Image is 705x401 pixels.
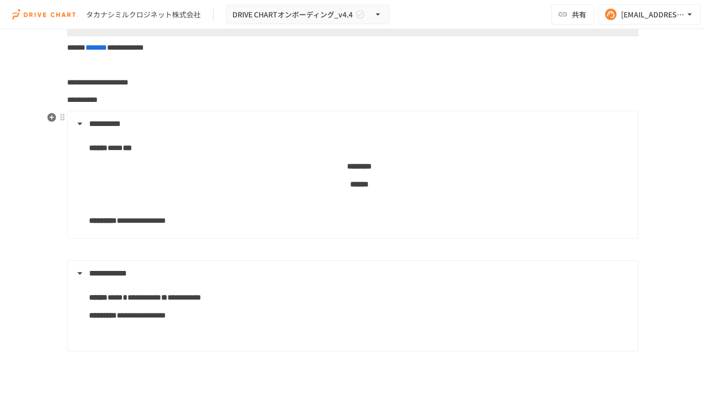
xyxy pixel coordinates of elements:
span: 共有 [572,9,586,20]
div: タカナシミルクロジネット株式会社 [86,9,201,20]
button: DRIVE CHARTオンボーディング_v4.4 [226,5,390,25]
button: 共有 [551,4,594,25]
div: [EMAIL_ADDRESS][DOMAIN_NAME] [621,8,685,21]
button: [EMAIL_ADDRESS][DOMAIN_NAME] [599,4,701,25]
span: DRIVE CHARTオンボーディング_v4.4 [232,8,353,21]
img: i9VDDS9JuLRLX3JIUyK59LcYp6Y9cayLPHs4hOxMB9W [12,6,78,23]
